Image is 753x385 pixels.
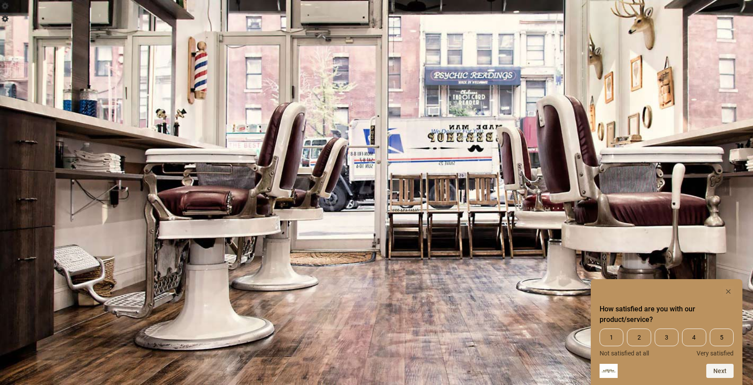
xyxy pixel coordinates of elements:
[600,350,649,357] span: Not satisfied at all
[600,286,734,378] div: How satisfied are you with our product/service? Select an option from 1 to 5, with 1 being Not sa...
[682,329,706,346] span: 4
[706,364,734,378] button: Next question
[697,350,734,357] span: Very satisfied
[655,329,678,346] span: 3
[600,329,623,346] span: 1
[600,329,734,357] div: How satisfied are you with our product/service? Select an option from 1 to 5, with 1 being Not sa...
[627,329,651,346] span: 2
[723,286,734,297] button: Hide survey
[600,304,734,325] h2: How satisfied are you with our product/service? Select an option from 1 to 5, with 1 being Not sa...
[710,329,734,346] span: 5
